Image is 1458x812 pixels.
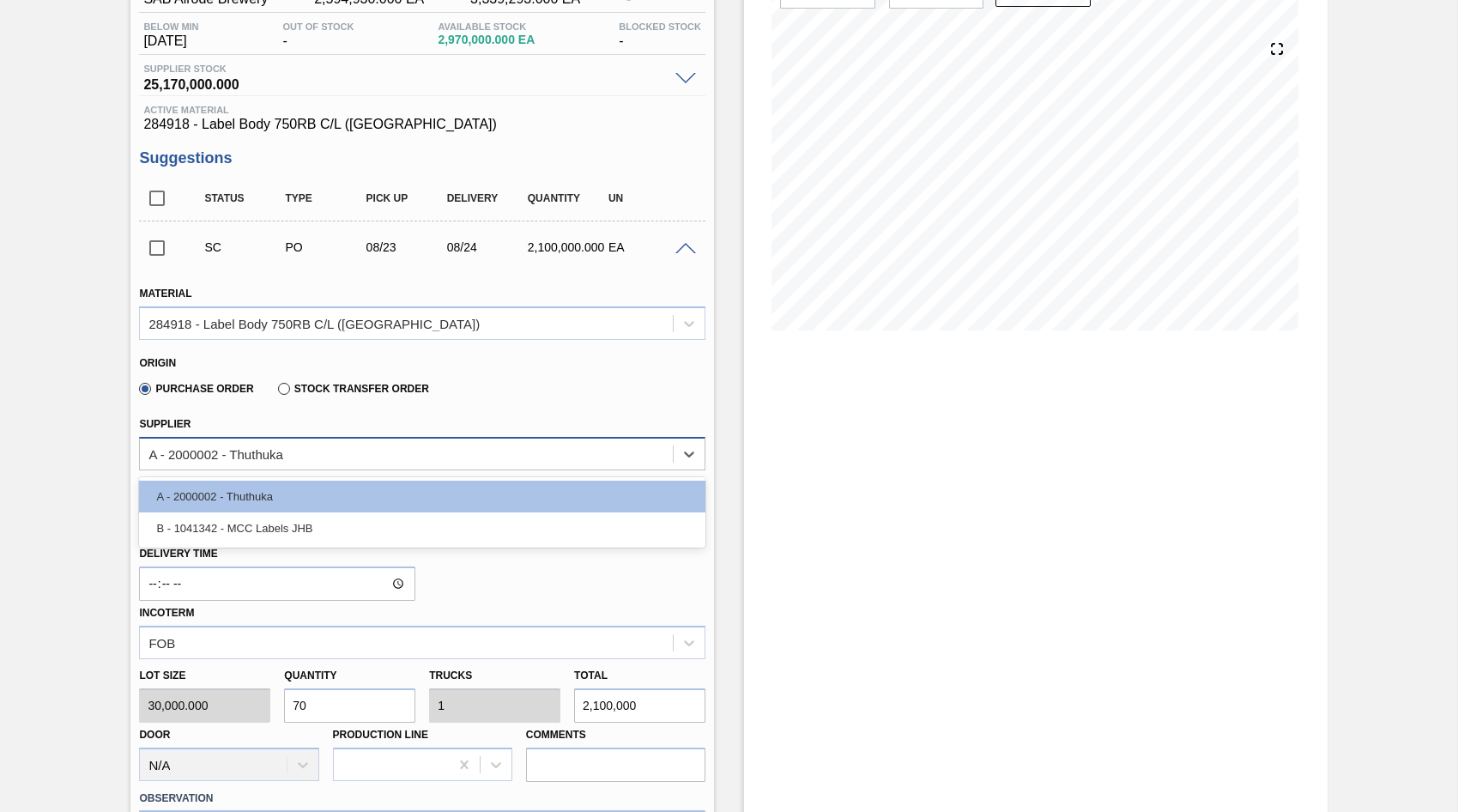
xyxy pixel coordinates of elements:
[143,105,701,115] span: Active Material
[619,21,701,32] span: Blocked Stock
[604,192,693,204] div: UN
[284,670,336,682] label: Quantity
[281,240,371,254] div: Purchase order
[443,192,532,204] div: Delivery
[614,21,705,49] div: -
[139,418,191,430] label: Supplier
[139,607,194,619] label: Incoterm
[333,729,428,741] label: Production Line
[139,729,170,741] label: Door
[139,288,191,300] label: Material
[438,33,535,46] span: 2,970,000.000 EA
[443,240,532,254] div: 08/24/2025
[200,192,289,204] div: Status
[143,117,701,132] span: 284918 - Label Body 750RB C/L ([GEOGRAPHIC_DATA])
[139,149,705,167] h3: Suggestions
[143,74,667,91] span: 25,170,000.000
[139,481,705,512] div: A - 2000002 - Thuthuka
[526,723,705,748] label: Comments
[139,786,705,811] label: Observation
[278,383,429,395] label: Stock Transfer Order
[200,240,289,254] div: Suggestion Created
[604,240,693,254] div: EA
[143,33,198,49] span: [DATE]
[574,670,608,682] label: Total
[523,240,613,254] div: 2,100,000.000
[143,64,667,74] span: Supplier Stock
[429,670,472,682] label: Trucks
[139,664,270,688] label: Lot size
[438,21,535,32] span: Available Stock
[362,240,451,254] div: 08/23/2025
[148,316,480,330] div: 284918 - Label Body 750RB C/L ([GEOGRAPHIC_DATA])
[362,192,451,204] div: Pick up
[279,21,359,49] div: -
[139,383,253,395] label: Purchase Order
[148,635,175,650] div: FOB
[139,357,176,369] label: Origin
[139,542,415,567] label: Delivery Time
[139,512,705,544] div: B - 1041342 - MCC Labels JHB
[143,21,198,32] span: Below Min
[523,192,613,204] div: Quantity
[148,446,283,461] div: A - 2000002 - Thuthuka
[281,192,371,204] div: Type
[283,21,354,32] span: Out Of Stock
